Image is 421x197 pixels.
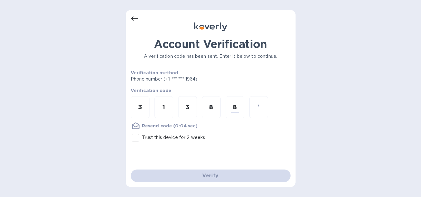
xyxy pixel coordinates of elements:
b: Verification method [131,70,179,75]
p: Verification code [131,87,291,94]
u: Resend code (0:04 sec) [142,123,198,128]
p: Trust this device for 2 weeks [142,134,205,141]
p: A verification code has been sent. Enter it below to continue. [131,53,291,60]
p: Phone number (+1 *** *** 1964) [131,76,245,82]
h1: Account Verification [131,37,291,51]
